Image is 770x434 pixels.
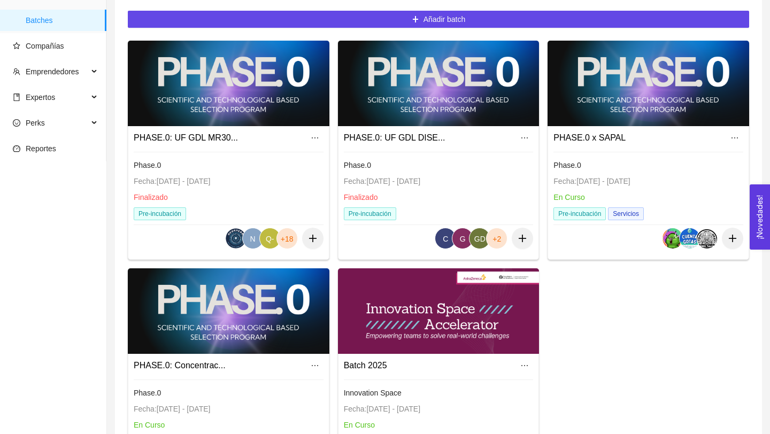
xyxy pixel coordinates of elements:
[266,228,274,250] span: Q-
[250,228,256,250] span: N
[128,11,749,28] button: plusAñadir batch
[344,361,387,370] a: Batch 2025
[26,93,55,102] span: Expertos
[512,234,533,243] span: plus
[516,129,533,146] button: ellipsis
[134,161,161,169] span: Phase.0
[13,145,20,152] span: dashboard
[13,94,20,101] span: book
[134,405,210,413] span: Fecha: [DATE] - [DATE]
[344,389,402,397] span: Innovation Space
[726,129,743,146] button: ellipsis
[344,405,420,413] span: Fecha: [DATE] - [DATE]
[13,119,20,127] span: smile
[26,144,56,153] span: Reportes
[307,134,323,142] span: ellipsis
[134,389,161,397] span: Phase.0
[134,361,226,370] a: PHASE.0: Concentrac...
[423,13,466,25] span: Añadir batch
[344,193,378,201] span: Finalizado
[344,421,375,429] span: En Curso
[750,184,770,250] button: Open Feedback Widget
[26,10,98,31] span: Batches
[722,228,743,249] button: plus
[226,228,246,249] img: 1741654555230-NEOSTEAM.png
[344,207,396,220] span: Pre-incubación
[553,193,584,201] span: En Curso
[608,207,644,220] span: Servicios
[134,177,210,185] span: Fecha: [DATE] - [DATE]
[727,134,743,142] span: ellipsis
[13,42,20,50] span: star
[492,228,501,250] span: +2
[722,234,743,243] span: plus
[697,228,717,249] img: 1755042963692-InShot_20250806_184713741.png
[680,228,700,249] img: 1750273148295-Captura%20de%20pantalla%202025-06-18%20a%20la(s)%2012.58.54%E2%80%AFp.m..png
[306,357,324,374] button: ellipsis
[412,15,419,24] span: plus
[26,119,45,127] span: Perks
[281,228,294,250] span: +18
[516,357,533,374] button: ellipsis
[663,228,683,249] img: 1751550511909-Loro%20fiestero.png
[553,207,606,220] span: Pre-incubación
[134,207,186,220] span: Pre-incubación
[512,228,533,249] button: plus
[460,228,466,250] span: G
[517,361,533,370] span: ellipsis
[443,228,448,250] span: C
[302,228,324,249] button: plus
[13,68,20,75] span: team
[306,129,324,146] button: ellipsis
[474,228,486,250] span: GD
[134,133,238,142] a: PHASE.0: UF GDL MR30...
[26,67,79,76] span: Emprendedores
[553,133,626,142] a: PHASE.0 x SAPAL
[344,133,445,142] a: PHASE.0: UF GDL DISE...
[553,177,630,185] span: Fecha: [DATE] - [DATE]
[134,193,168,201] span: Finalizado
[517,134,533,142] span: ellipsis
[553,161,581,169] span: Phase.0
[302,234,324,243] span: plus
[26,42,64,50] span: Compañías
[307,361,323,370] span: ellipsis
[344,161,371,169] span: Phase.0
[134,421,165,429] span: En Curso
[344,177,420,185] span: Fecha: [DATE] - [DATE]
